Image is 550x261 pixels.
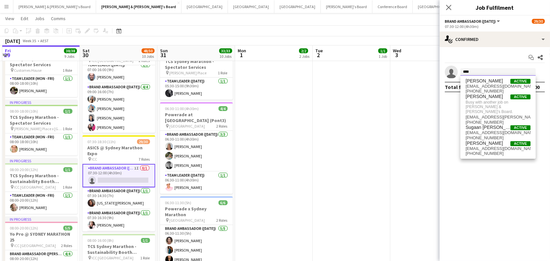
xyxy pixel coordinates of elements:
[315,48,323,54] span: Tue
[142,54,154,59] div: 10 Jobs
[165,200,192,205] span: 06:30-11:30 (5h)
[5,192,78,214] app-card-role: Team Leader (Mon - Fri)1/108:00-20:00 (12h)[PERSON_NAME]
[5,158,78,214] app-job-card: In progress08:00-20:00 (12h)1/1TCS Sydney Marathon - Sustainability Booth Support ICC [GEOGRAPHIC...
[160,78,233,100] app-card-role: Team Leader ([DATE])1/105:30-15:00 (9h30m)[PERSON_NAME]
[321,0,372,13] button: [PERSON_NAME]'s Board
[82,83,155,134] app-card-role: Brand Ambassador ([DATE])4/409:00-16:00 (7h)[PERSON_NAME][PERSON_NAME][PERSON_NAME][PERSON_NAME]
[13,0,96,13] button: [PERSON_NAME] & [PERSON_NAME]'s Board
[219,48,232,53] span: 33/33
[64,54,77,59] div: 9 Jobs
[466,141,503,146] span: Nathalia Tedesco
[181,0,228,13] button: [GEOGRAPHIC_DATA]
[299,48,308,53] span: 2/2
[63,226,72,230] span: 5/5
[299,54,309,59] div: 2 Jobs
[82,164,155,187] app-card-role: Brand Ambassador ([DATE])1I0/107:30-12:00 (4h30m)
[445,24,545,29] div: 07:30-12:00 (4h30m)
[5,133,78,155] app-card-role: Team Leader (Mon - Fri)1/108:00-18:00 (10h)[PERSON_NAME]
[160,206,233,217] h3: Powerade x Sydney Marathon
[5,48,11,54] span: Fri
[466,125,510,130] span: Sugaan Nathan
[5,16,14,21] span: View
[532,19,545,24] span: 29/30
[18,14,31,23] a: Edit
[466,84,531,89] span: nathakroyd@gmail.com
[5,114,78,126] h3: TCS Sydney Marathon - Spectator Services
[14,185,56,190] span: ICC [GEOGRAPHIC_DATA]
[379,54,387,59] div: 1 Job
[40,38,49,43] div: AEST
[466,135,531,141] span: +61412197337
[392,51,401,59] span: 3
[82,145,155,156] h3: ASICS @ Sydney Marathon Expo
[510,79,531,84] span: Active
[82,61,155,83] app-card-role: Team Leader ([DATE])1/107:00-16:00 (9h)[PERSON_NAME]
[217,218,228,223] span: 2 Roles
[218,70,228,75] span: 1 Role
[139,157,150,162] span: 7 Roles
[5,100,78,155] app-job-card: In progress08:00-18:00 (10h)1/1TCS Sydney Marathon - Spectator Services [PERSON_NAME] Place x [GE...
[5,158,78,163] div: In progress
[10,226,38,230] span: 08:00-20:00 (12h)
[445,19,496,24] span: Brand Ambassador (Saturday)
[96,0,181,13] button: [PERSON_NAME] & [PERSON_NAME]'s Board
[63,109,72,114] span: 1/1
[217,124,228,129] span: 2 Roles
[32,14,47,23] a: Jobs
[63,185,72,190] span: 1 Role
[466,151,531,156] span: +61420399890
[393,48,401,54] span: Wed
[238,48,246,54] span: Mon
[82,187,155,209] app-card-role: Brand Ambassador ([DATE])1/107:30-14:30 (7h)[US_STATE][PERSON_NAME]
[5,100,78,105] div: In progress
[51,16,66,21] span: Comms
[48,14,68,23] a: Comms
[219,54,232,59] div: 10 Jobs
[82,48,90,54] span: Sat
[314,51,323,59] span: 2
[63,126,72,131] span: 1 Role
[5,231,78,243] h3: Yo Pro @ SYDNEY MARATHON 25
[5,217,78,222] div: In progress
[92,157,97,162] span: ICC
[141,238,150,243] span: 1/1
[88,139,116,144] span: 07:30-18:30 (11h)
[88,238,114,243] span: 08:00-16:00 (8h)
[141,255,150,260] span: 1 Role
[160,131,233,172] app-card-role: Brand Ambassador ([DATE])3/306:30-11:00 (4h30m)[PERSON_NAME][PERSON_NAME][PERSON_NAME]
[440,3,550,12] h3: Job Fulfilment
[21,38,38,43] span: Week 35
[5,41,78,97] app-job-card: In progress08:00-18:00 (10h)1/1TCS Sydney Marathon - Spectator Services Customes House1 RoleTeam ...
[219,200,228,205] span: 6/6
[440,31,550,47] div: Confirmed
[466,94,503,99] span: Nathalia Goertz
[64,48,77,53] span: 38/38
[160,102,233,194] app-job-card: 06:30-11:00 (4h30m)4/4Powerade at [GEOGRAPHIC_DATA] (Pont3) [GEOGRAPHIC_DATA]2 RolesBrand Ambassa...
[35,16,44,21] span: Jobs
[63,68,72,73] span: 1 Role
[510,125,531,130] span: Active
[165,106,199,111] span: 06:30-11:00 (4h30m)
[510,94,531,99] span: Active
[445,19,501,24] button: Brand Ambassador ([DATE])
[160,112,233,123] h3: Powerade at [GEOGRAPHIC_DATA] (Pont3)
[160,49,233,100] app-job-card: 05:30-15:00 (9h30m)1/1TCS Sydney Marathon - Spectator Services [PERSON_NAME] Place1 RoleTeam Lead...
[466,78,503,84] span: Nathan Akroyd
[160,58,233,70] h3: TCS Sydney Marathon - Spectator Services
[228,0,274,13] button: [GEOGRAPHIC_DATA]
[413,0,459,13] button: [GEOGRAPHIC_DATA]
[5,56,78,68] h3: TCS Sydney Marathon - Spectator Services
[82,37,155,133] app-job-card: 07:00-16:00 (9h)5/5Yo Pro @ SYDNEY MARATHON 25 ICC [GEOGRAPHIC_DATA]2 RolesTeam Leader ([DATE])1/...
[82,135,155,231] app-job-card: 07:30-18:30 (11h)29/30ASICS @ Sydney Marathon Expo ICC7 RolesBrand Ambassador ([DATE])1I0/107:30-...
[160,172,233,194] app-card-role: Team Leader ([DATE])1/106:30-11:00 (4h30m)[PERSON_NAME]
[466,89,531,94] span: +61492944975
[82,209,155,231] app-card-role: Brand Ambassador ([DATE])1/107:30-16:30 (9h)[PERSON_NAME]
[445,84,467,90] div: Total fee
[466,130,531,135] span: sugaannathan@gmail.com
[160,48,168,54] span: Sun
